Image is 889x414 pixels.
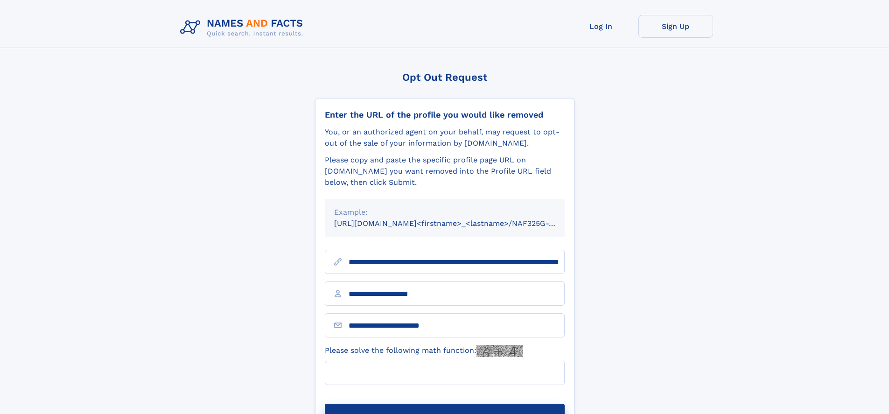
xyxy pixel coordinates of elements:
div: Opt Out Request [315,71,574,83]
div: Please copy and paste the specific profile page URL on [DOMAIN_NAME] you want removed into the Pr... [325,154,565,188]
a: Sign Up [638,15,713,38]
div: You, or an authorized agent on your behalf, may request to opt-out of the sale of your informatio... [325,126,565,149]
a: Log In [564,15,638,38]
img: Logo Names and Facts [176,15,311,40]
small: [URL][DOMAIN_NAME]<firstname>_<lastname>/NAF325G-xxxxxxxx [334,219,582,228]
div: Example: [334,207,555,218]
label: Please solve the following math function: [325,345,523,357]
div: Enter the URL of the profile you would like removed [325,110,565,120]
